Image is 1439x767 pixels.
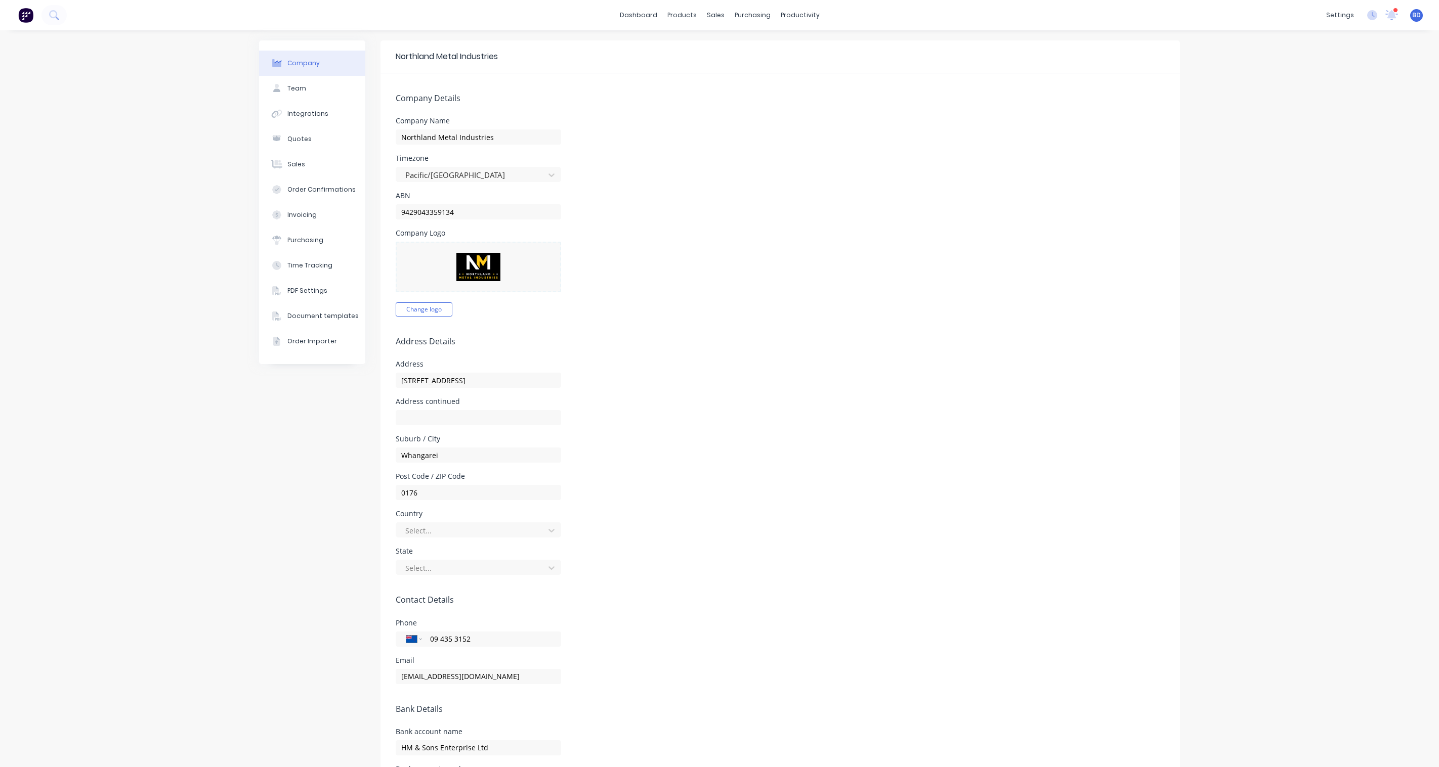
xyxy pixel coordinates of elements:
button: Change logo [396,302,452,317]
div: Quotes [287,134,312,144]
button: PDF Settings [259,278,365,303]
div: Bank account name [396,728,561,735]
div: Email [396,657,561,664]
h5: Address Details [396,337,1165,346]
div: Post Code / ZIP Code [396,473,561,480]
div: Phone [396,619,561,626]
a: dashboard [615,8,662,23]
div: Time Tracking [287,261,332,270]
div: Order Importer [287,337,337,346]
button: Company [259,51,365,76]
div: Order Confirmations [287,185,356,194]
div: Company Name [396,117,561,124]
button: Document templates [259,303,365,329]
button: Quotes [259,126,365,152]
div: Country [396,510,561,517]
div: products [662,8,702,23]
div: Invoicing [287,210,317,219]
button: Invoicing [259,202,365,228]
div: ABN [396,192,561,199]
div: purchasing [730,8,776,23]
div: productivity [776,8,825,23]
div: sales [702,8,730,23]
h5: Contact Details [396,595,1165,605]
button: Order Importer [259,329,365,354]
span: BD [1412,11,1421,20]
button: Integrations [259,101,365,126]
button: Sales [259,152,365,177]
h5: Bank Details [396,704,1165,714]
div: Purchasing [287,236,323,245]
div: Suburb / City [396,435,561,442]
div: Timezone [396,155,561,162]
div: Team [287,84,306,93]
img: Factory [18,8,33,23]
div: settings [1321,8,1359,23]
div: Address [396,360,561,368]
div: Northland Metal Industries [396,51,498,63]
button: Team [259,76,365,101]
div: Integrations [287,109,328,118]
div: Company Logo [396,230,561,237]
div: Document templates [287,311,359,321]
div: Address continued [396,398,561,405]
h5: Company Details [396,94,1165,103]
div: Company [287,59,320,68]
button: Order Confirmations [259,177,365,202]
div: PDF Settings [287,286,327,295]
div: State [396,548,561,555]
div: Sales [287,160,305,169]
button: Time Tracking [259,253,365,278]
button: Purchasing [259,228,365,253]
